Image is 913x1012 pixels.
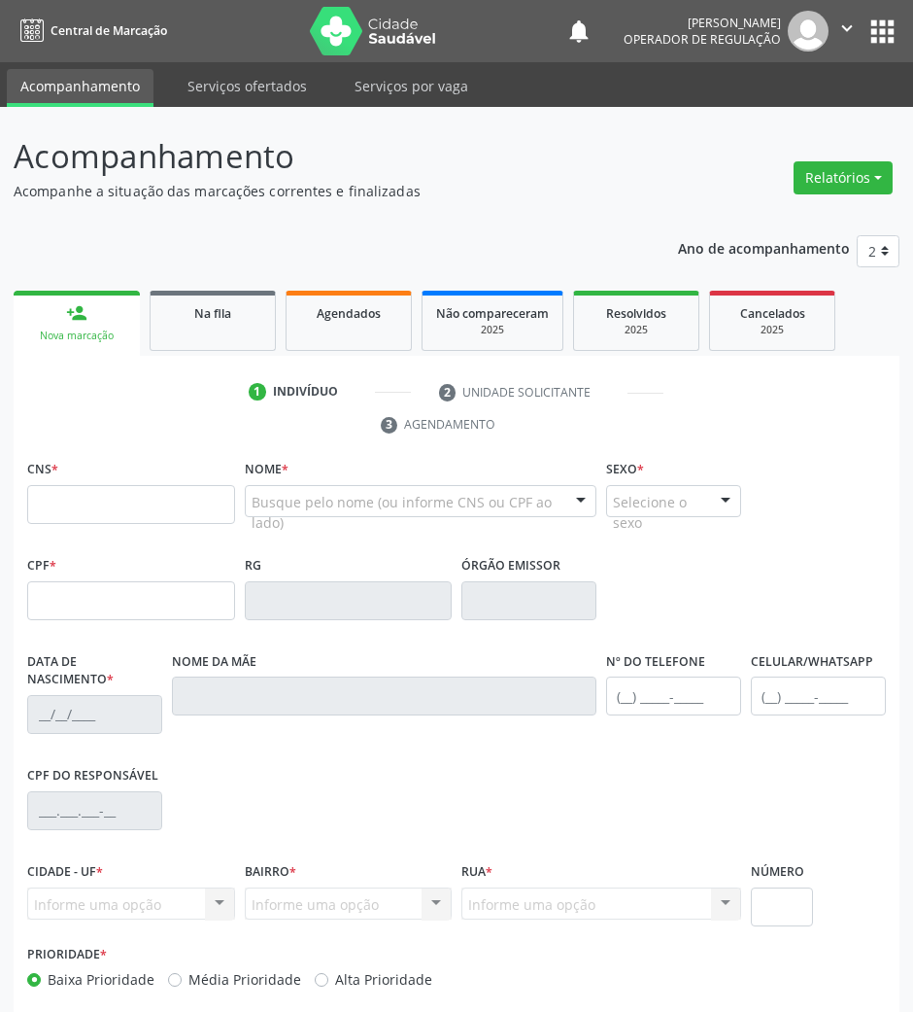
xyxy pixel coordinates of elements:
[828,11,865,52] button: 
[14,132,633,181] p: Acompanhamento
[27,455,58,485] label: CNS
[751,647,873,678] label: Celular/WhatsApp
[317,305,381,322] span: Agendados
[606,647,705,678] label: Nº do Telefone
[27,551,56,581] label: CPF
[606,677,741,715] input: (__) _____-_____
[27,329,126,343] div: Nova marcação
[273,383,338,401] div: Indivíduo
[335,969,432,990] label: Alta Prioridade
[51,22,167,39] span: Central de Marcação
[27,761,158,791] label: CPF do responsável
[865,15,899,49] button: apps
[245,455,288,485] label: Nome
[249,383,266,401] div: 1
[751,677,886,715] input: (__) _____-_____
[245,857,296,888] label: Bairro
[740,305,805,322] span: Cancelados
[751,857,804,888] label: Número
[461,551,560,581] label: Órgão emissor
[188,969,301,990] label: Média Prioridade
[174,69,321,103] a: Serviços ofertados
[724,323,821,337] div: 2025
[788,11,828,52] img: img
[66,302,87,324] div: person_add
[624,31,781,48] span: Operador de regulação
[27,791,162,830] input: ___.___.___-__
[606,455,644,485] label: Sexo
[48,969,154,990] label: Baixa Prioridade
[7,69,153,107] a: Acompanhamento
[27,857,103,888] label: Cidade - UF
[14,181,633,201] p: Acompanhe a situação das marcações correntes e finalizadas
[613,492,701,533] span: Selecione o sexo
[252,492,558,533] span: Busque pelo nome (ou informe CNS ou CPF ao lado)
[461,857,492,888] label: Rua
[194,305,231,322] span: Na fila
[565,17,592,45] button: notifications
[172,647,256,678] label: Nome da mãe
[436,305,549,322] span: Não compareceram
[606,305,666,322] span: Resolvidos
[836,17,858,39] i: 
[624,15,781,31] div: [PERSON_NAME]
[27,647,162,695] label: Data de nascimento
[678,235,850,260] p: Ano de acompanhamento
[588,323,685,337] div: 2025
[436,323,549,337] div: 2025
[341,69,482,103] a: Serviços por vaga
[245,551,261,581] label: RG
[794,161,893,194] button: Relatórios
[14,15,167,47] a: Central de Marcação
[27,695,162,734] input: __/__/____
